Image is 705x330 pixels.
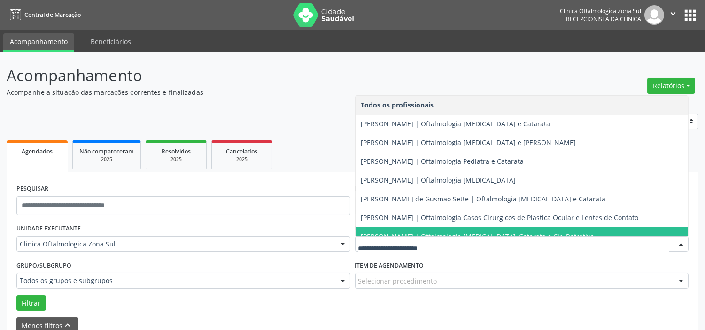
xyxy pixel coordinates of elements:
a: Central de Marcação [7,7,81,23]
button:  [664,5,682,25]
div: 2025 [218,156,265,163]
span: Não compareceram [79,147,134,155]
button: Relatórios [647,78,695,94]
p: Acompanhe a situação das marcações correntes e finalizadas [7,87,491,97]
i:  [668,8,678,19]
button: Filtrar [16,295,46,311]
div: 2025 [153,156,200,163]
span: Clinica Oftalmologica Zona Sul [20,239,331,249]
span: Todos os grupos e subgrupos [20,276,331,285]
label: Grupo/Subgrupo [16,258,71,273]
span: Recepcionista da clínica [566,15,641,23]
span: [PERSON_NAME] | Oftalmologia Pediatra e Catarata [361,157,524,166]
button: apps [682,7,698,23]
p: Acompanhamento [7,64,491,87]
a: Beneficiários [84,33,138,50]
label: PESQUISAR [16,182,48,196]
span: [PERSON_NAME] | Oftalmologia [MEDICAL_DATA] e Catarata [361,119,550,128]
span: Central de Marcação [24,11,81,19]
span: Selecionar procedimento [358,276,437,286]
span: [PERSON_NAME] de Gusmao Sette | Oftalmologia [MEDICAL_DATA] e Catarata [361,194,606,203]
label: UNIDADE EXECUTANTE [16,222,81,236]
span: [PERSON_NAME] | Oftalmologia Casos Cirurgicos de Plastica Ocular e Lentes de Contato [361,213,639,222]
span: Resolvidos [162,147,191,155]
div: Clinica Oftalmologica Zona Sul [560,7,641,15]
span: [PERSON_NAME] | Oftalmologia [MEDICAL_DATA] [361,176,516,184]
a: Acompanhamento [3,33,74,52]
label: Item de agendamento [355,258,424,273]
div: 2025 [79,156,134,163]
img: img [644,5,664,25]
span: Agendados [22,147,53,155]
span: [PERSON_NAME] | Oftalmologia [MEDICAL_DATA], Catarata e Cir. Refrativa [361,232,595,241]
span: Cancelados [226,147,258,155]
span: [PERSON_NAME] | Oftalmologia [MEDICAL_DATA] e [PERSON_NAME] [361,138,576,147]
span: Todos os profissionais [361,100,434,109]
